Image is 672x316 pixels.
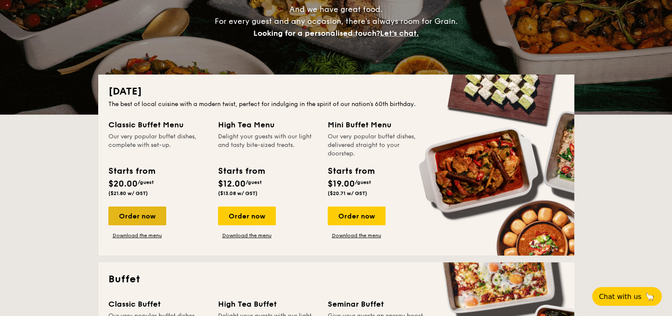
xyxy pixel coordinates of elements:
div: Starts from [218,165,264,178]
a: Download the menu [328,232,386,239]
span: Looking for a personalised touch? [253,29,380,38]
span: ($21.80 w/ GST) [108,190,148,196]
div: Mini Buffet Menu [328,119,427,131]
div: High Tea Menu [218,119,318,131]
h2: [DATE] [108,85,564,98]
span: ($13.08 w/ GST) [218,190,258,196]
span: $20.00 [108,179,138,189]
h2: Buffet [108,273,564,286]
div: The best of local cuisine with a modern twist, perfect for indulging in the spirit of our nation’... [108,100,564,109]
div: High Tea Buffet [218,298,318,310]
div: Seminar Buffet [328,298,427,310]
div: Classic Buffet [108,298,208,310]
div: Our very popular buffet dishes, delivered straight to your doorstep. [328,132,427,158]
div: Our very popular buffet dishes, complete with set-up. [108,132,208,158]
span: And we have great food. For every guest and any occasion, there’s always room for Grain. [215,5,458,38]
div: Delight your guests with our light and tasty bite-sized treats. [218,132,318,158]
div: Order now [328,207,386,225]
span: /guest [246,179,262,185]
div: Starts from [108,165,155,178]
div: Starts from [328,165,374,178]
span: /guest [355,179,371,185]
span: ($20.71 w/ GST) [328,190,367,196]
a: Download the menu [218,232,276,239]
span: Chat with us [599,293,641,301]
button: Chat with us🦙 [592,287,662,306]
span: Let's chat. [380,29,419,38]
div: Classic Buffet Menu [108,119,208,131]
span: /guest [138,179,154,185]
span: 🦙 [645,292,655,302]
span: $12.00 [218,179,246,189]
a: Download the menu [108,232,166,239]
span: $19.00 [328,179,355,189]
div: Order now [108,207,166,225]
div: Order now [218,207,276,225]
